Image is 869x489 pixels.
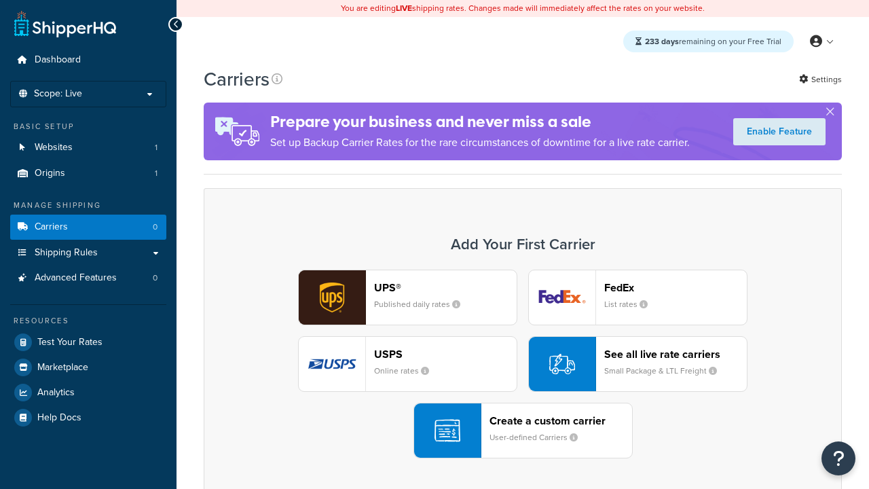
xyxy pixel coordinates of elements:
img: usps logo [299,337,365,391]
a: Enable Feature [733,118,826,145]
span: 1 [155,168,158,179]
h4: Prepare your business and never miss a sale [270,111,690,133]
button: Create a custom carrierUser-defined Carriers [413,403,633,458]
a: Help Docs [10,405,166,430]
img: ad-rules-rateshop-fe6ec290ccb7230408bd80ed9643f0289d75e0ffd9eb532fc0e269fcd187b520.png [204,103,270,160]
img: icon-carrier-liverate-becf4550.svg [549,351,575,377]
button: Open Resource Center [821,441,855,475]
header: UPS® [374,281,517,294]
button: See all live rate carriersSmall Package & LTL Freight [528,336,747,392]
span: Help Docs [37,412,81,424]
span: 1 [155,142,158,153]
a: Settings [799,70,842,89]
small: Published daily rates [374,298,471,310]
a: Dashboard [10,48,166,73]
a: Test Your Rates [10,330,166,355]
header: Create a custom carrier [489,414,632,427]
img: ups logo [299,270,365,325]
a: Analytics [10,380,166,405]
span: Marketplace [37,362,88,374]
small: List rates [604,298,659,310]
li: Origins [10,161,166,186]
header: FedEx [604,281,747,294]
span: Scope: Live [34,88,82,100]
p: Set up Backup Carrier Rates for the rare circumstances of downtime for a live rate carrier. [270,133,690,152]
a: Shipping Rules [10,240,166,266]
span: Shipping Rules [35,247,98,259]
div: Basic Setup [10,121,166,132]
li: Carriers [10,215,166,240]
button: usps logoUSPSOnline rates [298,336,517,392]
header: See all live rate carriers [604,348,747,361]
b: LIVE [396,2,412,14]
span: 0 [153,272,158,284]
a: Advanced Features 0 [10,266,166,291]
a: Carriers 0 [10,215,166,240]
a: ShipperHQ Home [14,10,116,37]
span: Websites [35,142,73,153]
a: Marketplace [10,355,166,380]
span: Test Your Rates [37,337,103,348]
button: ups logoUPS®Published daily rates [298,270,517,325]
h3: Add Your First Carrier [218,236,828,253]
small: User-defined Carriers [489,431,589,443]
li: Advanced Features [10,266,166,291]
div: Manage Shipping [10,200,166,211]
span: Dashboard [35,54,81,66]
small: Online rates [374,365,440,377]
img: fedEx logo [529,270,595,325]
button: fedEx logoFedExList rates [528,270,747,325]
div: remaining on your Free Trial [623,31,794,52]
a: Websites 1 [10,135,166,160]
small: Small Package & LTL Freight [604,365,728,377]
span: 0 [153,221,158,233]
li: Websites [10,135,166,160]
img: icon-carrier-custom-c93b8a24.svg [434,418,460,443]
header: USPS [374,348,517,361]
strong: 233 days [645,35,679,48]
h1: Carriers [204,66,270,92]
div: Resources [10,315,166,327]
span: Origins [35,168,65,179]
span: Carriers [35,221,68,233]
a: Origins 1 [10,161,166,186]
span: Advanced Features [35,272,117,284]
span: Analytics [37,387,75,399]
